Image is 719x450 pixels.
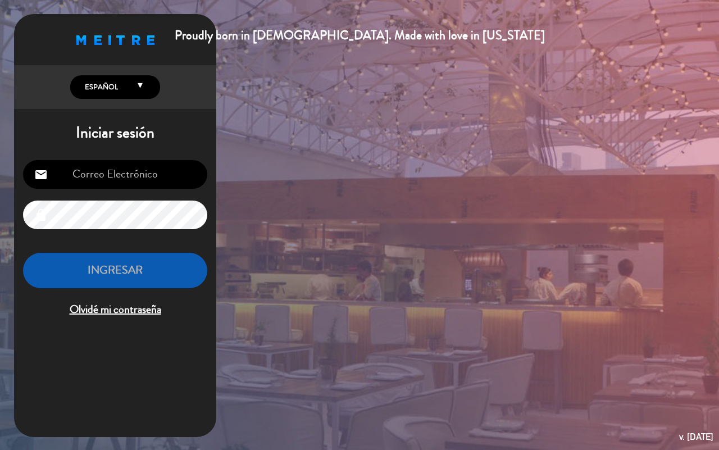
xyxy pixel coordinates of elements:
div: v. [DATE] [679,429,713,444]
input: Correo Electrónico [23,160,207,189]
span: Olvidé mi contraseña [23,301,207,319]
i: email [34,168,48,181]
i: lock [34,208,48,222]
button: INGRESAR [23,253,207,288]
span: Español [82,81,118,93]
h1: Iniciar sesión [14,124,216,143]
